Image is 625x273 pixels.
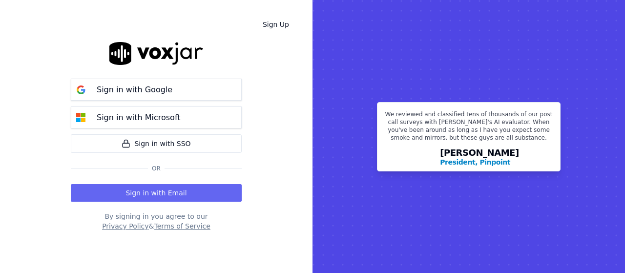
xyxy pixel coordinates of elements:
[154,221,210,231] button: Terms of Service
[97,84,172,96] p: Sign in with Google
[71,108,91,127] img: microsoft Sign in button
[440,148,519,167] div: [PERSON_NAME]
[71,184,242,202] button: Sign in with Email
[71,134,242,153] a: Sign in with SSO
[71,79,242,101] button: Sign in with Google
[97,112,181,124] p: Sign in with Microsoft
[440,157,510,167] p: President, Pinpoint
[71,80,91,100] img: google Sign in button
[255,16,297,33] a: Sign Up
[102,221,148,231] button: Privacy Policy
[71,106,242,128] button: Sign in with Microsoft
[71,211,242,231] div: By signing in you agree to our &
[109,42,203,65] img: logo
[383,110,554,146] p: We reviewed and classified tens of thousands of our post call surveys with [PERSON_NAME]'s AI eva...
[148,165,165,172] span: Or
